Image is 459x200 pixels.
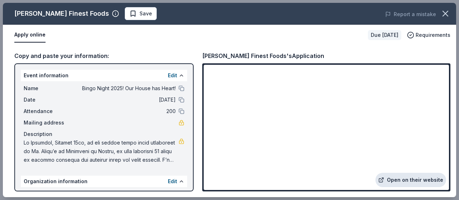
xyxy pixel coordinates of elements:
[14,51,194,60] div: Copy and paste your information:
[368,30,401,40] div: Due [DATE]
[202,51,324,60] div: [PERSON_NAME] Finest Foods's Application
[385,10,436,19] button: Report a mistake
[168,177,177,186] button: Edit
[24,118,72,127] span: Mailing address
[72,84,176,93] span: Bingo Night 2025! Our House has Heart!
[14,8,109,19] div: [PERSON_NAME] Finest Foods
[72,107,176,116] span: 200
[24,190,72,199] span: Name
[139,9,152,18] span: Save
[72,96,176,104] span: [DATE]
[14,28,46,43] button: Apply online
[21,70,187,81] div: Event information
[21,176,187,187] div: Organization information
[24,96,72,104] span: Date
[24,130,184,138] div: Description
[72,190,176,199] span: Los Angeles House of [PERSON_NAME]
[168,71,177,80] button: Edit
[24,107,72,116] span: Attendance
[375,173,446,187] a: Open on their website
[24,138,179,164] span: Lo Ipsumdol, Sitamet 15co, ad eli seddoe tempo incid utlaboreet do Ma. Aliqu’e ad Minimveni qu No...
[24,84,72,93] span: Name
[407,31,450,39] button: Requirements
[416,31,450,39] span: Requirements
[125,7,157,20] button: Save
